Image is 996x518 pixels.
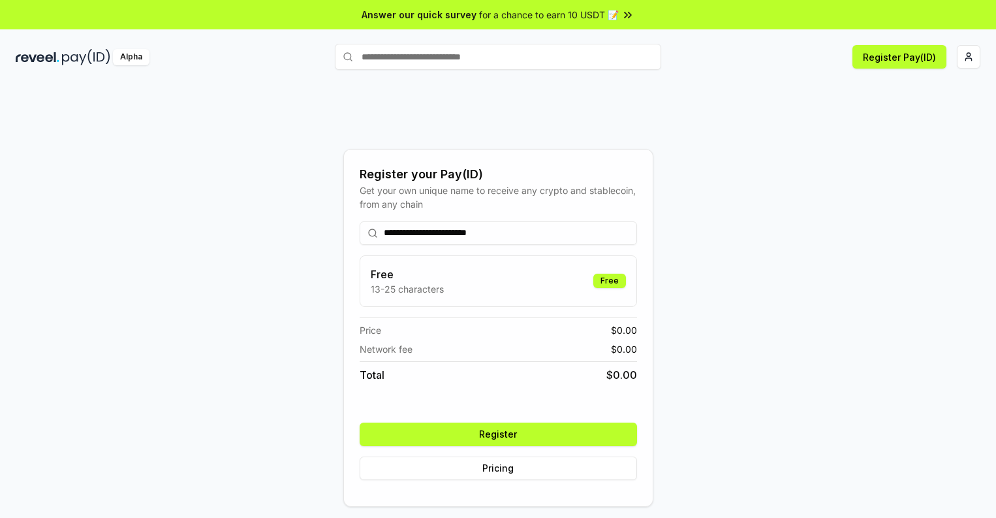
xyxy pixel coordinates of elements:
[360,323,381,337] span: Price
[371,282,444,296] p: 13-25 characters
[62,49,110,65] img: pay_id
[606,367,637,383] span: $ 0.00
[360,423,637,446] button: Register
[362,8,476,22] span: Answer our quick survey
[611,342,637,356] span: $ 0.00
[360,342,412,356] span: Network fee
[593,274,626,288] div: Free
[360,165,637,184] div: Register your Pay(ID)
[113,49,149,65] div: Alpha
[852,45,946,69] button: Register Pay(ID)
[360,457,637,480] button: Pricing
[16,49,59,65] img: reveel_dark
[371,267,444,282] h3: Free
[479,8,619,22] span: for a chance to earn 10 USDT 📝
[360,367,384,383] span: Total
[611,323,637,337] span: $ 0.00
[360,184,637,211] div: Get your own unique name to receive any crypto and stablecoin, from any chain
